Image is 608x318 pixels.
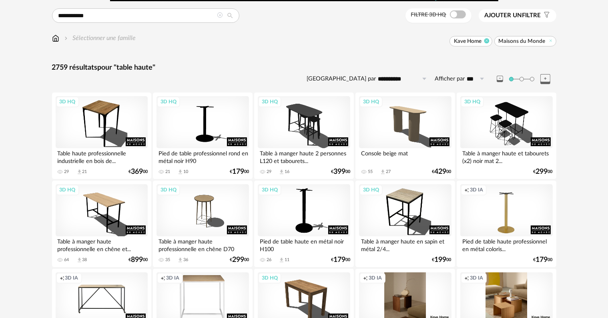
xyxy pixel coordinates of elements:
[232,257,244,263] span: 299
[76,169,82,175] span: Download icon
[307,75,376,83] label: [GEOGRAPHIC_DATA] par
[536,257,548,263] span: 179
[454,38,482,45] span: Kave Home
[499,38,546,45] span: Maisons du Monde
[369,275,382,281] span: 3D IA
[52,34,59,43] img: svg+xml;base64,PHN2ZyB3aWR0aD0iMTYiIGhlaWdodD0iMTciIHZpZXdCb3g9IjAgMCAxNiAxNyIgZmlsbD0ibm9uZSIgeG...
[333,257,345,263] span: 179
[460,148,552,164] div: Table à manger haute et tabourets (x2) noir mat 2...
[470,187,483,193] span: 3D IA
[485,12,522,18] span: Ajouter un
[285,169,289,175] div: 16
[432,257,451,263] div: € 00
[63,34,69,43] img: svg+xml;base64,PHN2ZyB3aWR0aD0iMTYiIGhlaWdodD0iMTYiIHZpZXdCb3g9IjAgMCAxNiAxNiIgZmlsbD0ibm9uZSIgeG...
[279,257,285,263] span: Download icon
[464,275,469,281] span: Creation icon
[479,9,556,22] button: Ajouter unfiltre Filter icon
[56,185,79,195] div: 3D HQ
[464,187,469,193] span: Creation icon
[131,169,143,175] span: 369
[435,257,447,263] span: 199
[285,257,289,263] div: 11
[435,75,465,83] label: Afficher par
[460,236,552,252] div: Pied de table haute professionnel en métal coloris...
[432,169,451,175] div: € 00
[230,169,249,175] div: € 00
[457,181,556,267] a: Creation icon 3D IA Pied de table haute professionnel en métal coloris... €17900
[82,169,87,175] div: 21
[359,97,383,107] div: 3D HQ
[258,236,350,252] div: Pied de table haute en métal noir H100
[76,257,82,263] span: Download icon
[333,169,345,175] span: 399
[355,181,455,267] a: 3D HQ Table à manger haute en sapin et métal 2/4... €19900
[177,169,183,175] span: Download icon
[386,169,391,175] div: 27
[177,257,183,263] span: Download icon
[161,275,165,281] span: Creation icon
[131,257,143,263] span: 899
[157,97,180,107] div: 3D HQ
[98,64,156,71] span: pour "table haute"
[435,169,447,175] span: 429
[258,148,350,164] div: Table à manger haute 2 personnes L120 et tabourets...
[279,169,285,175] span: Download icon
[541,12,550,20] span: Filter icon
[258,185,281,195] div: 3D HQ
[380,169,386,175] span: Download icon
[64,169,69,175] div: 29
[82,257,87,263] div: 38
[230,257,249,263] div: € 00
[153,93,252,179] a: 3D HQ Pied de table professionnel rond en métal noir H90 21 Download icon 10 €17900
[60,275,64,281] span: Creation icon
[411,12,446,18] span: Filtre 3D HQ
[52,63,556,72] div: 2759 résultats
[258,97,281,107] div: 3D HQ
[65,275,78,281] span: 3D IA
[128,169,148,175] div: € 00
[56,97,79,107] div: 3D HQ
[355,93,455,179] a: 3D HQ Console beige mat 55 Download icon 27 €42900
[485,12,541,20] span: filtre
[157,148,249,164] div: Pied de table professionnel rond en métal noir H90
[166,275,179,281] span: 3D IA
[254,93,353,179] a: 3D HQ Table à manger haute 2 personnes L120 et tabourets... 29 Download icon 16 €39900
[461,97,484,107] div: 3D HQ
[258,273,281,283] div: 3D HQ
[64,257,69,263] div: 64
[157,236,249,252] div: Table à manger haute professionnelle en chêne D70
[56,148,148,164] div: Table haute professionnelle industrielle en bois de...
[331,169,350,175] div: € 00
[267,257,271,263] div: 26
[165,257,170,263] div: 35
[157,185,180,195] div: 3D HQ
[232,169,244,175] span: 179
[368,169,373,175] div: 55
[254,181,353,267] a: 3D HQ Pied de table haute en métal noir H100 26 Download icon 11 €17900
[165,169,170,175] div: 21
[363,275,368,281] span: Creation icon
[359,148,451,164] div: Console beige mat
[534,257,553,263] div: € 00
[536,169,548,175] span: 299
[128,257,148,263] div: € 00
[52,93,151,179] a: 3D HQ Table haute professionnelle industrielle en bois de... 29 Download icon 21 €36900
[470,275,483,281] span: 3D IA
[183,169,188,175] div: 10
[183,257,188,263] div: 36
[359,236,451,252] div: Table à manger haute en sapin et métal 2/4...
[457,93,556,179] a: 3D HQ Table à manger haute et tabourets (x2) noir mat 2... €29900
[534,169,553,175] div: € 00
[56,236,148,252] div: Table à manger haute professionnelle en chêne et...
[331,257,350,263] div: € 00
[359,185,383,195] div: 3D HQ
[63,34,136,43] div: Sélectionner une famille
[52,181,151,267] a: 3D HQ Table à manger haute professionnelle en chêne et... 64 Download icon 38 €89900
[267,169,271,175] div: 29
[153,181,252,267] a: 3D HQ Table à manger haute professionnelle en chêne D70 35 Download icon 36 €29900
